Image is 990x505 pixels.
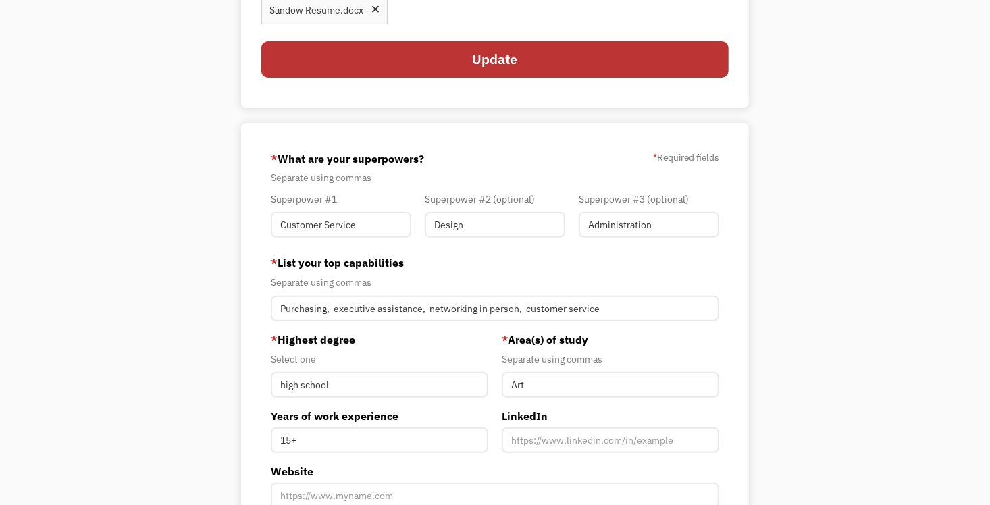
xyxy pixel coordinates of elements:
input: Videography, photography, accounting [271,296,719,321]
label: Years of work experience [271,408,488,424]
div: Separate using commas [271,274,719,290]
div: Superpower #1 [271,191,411,207]
div: Superpower #2 (optional) [425,191,565,207]
input: Anthropology, Education [502,372,719,398]
label: What are your superpowers? [271,148,424,169]
label: List your top capabilities [271,255,719,271]
label: Area(s) of study [502,331,719,348]
div: Sandow Resume.docx [269,2,363,18]
label: LinkedIn [502,408,719,424]
input: https://www.linkedin.com/in/example [502,427,719,453]
label: Required fields [653,149,719,165]
div: Separate using commas [271,169,719,186]
input: Update [261,41,729,78]
div: Superpower #3 (optional) [579,191,719,207]
div: Select one [271,351,488,367]
div: Remove file [370,4,381,18]
label: Highest degree [271,331,488,348]
input: 5-10 [271,427,488,453]
div: Separate using commas [502,351,719,367]
label: Website [271,463,719,479]
input: Masters [271,372,488,398]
